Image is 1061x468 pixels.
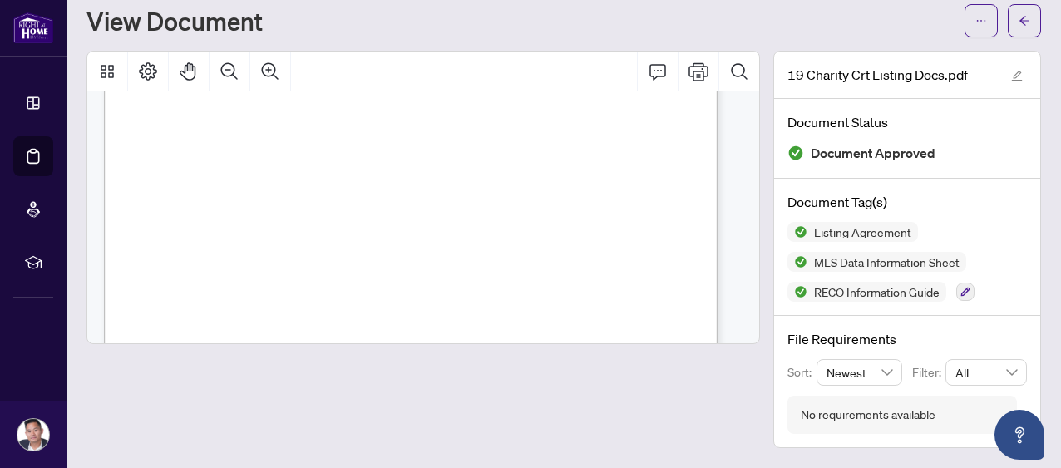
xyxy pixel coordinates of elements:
[787,252,807,272] img: Status Icon
[1011,70,1023,81] span: edit
[787,112,1027,132] h4: Document Status
[912,363,945,382] p: Filter:
[787,222,807,242] img: Status Icon
[955,360,1017,385] span: All
[827,360,893,385] span: Newest
[787,282,807,302] img: Status Icon
[787,363,817,382] p: Sort:
[801,406,935,424] div: No requirements available
[807,226,918,238] span: Listing Agreement
[994,410,1044,460] button: Open asap
[811,142,935,165] span: Document Approved
[17,419,49,451] img: Profile Icon
[807,256,966,268] span: MLS Data Information Sheet
[787,145,804,161] img: Document Status
[787,329,1027,349] h4: File Requirements
[1019,15,1030,27] span: arrow-left
[86,7,263,34] h1: View Document
[13,12,53,43] img: logo
[787,65,968,85] span: 19 Charity Crt Listing Docs.pdf
[807,286,946,298] span: RECO Information Guide
[975,15,987,27] span: ellipsis
[787,192,1027,212] h4: Document Tag(s)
